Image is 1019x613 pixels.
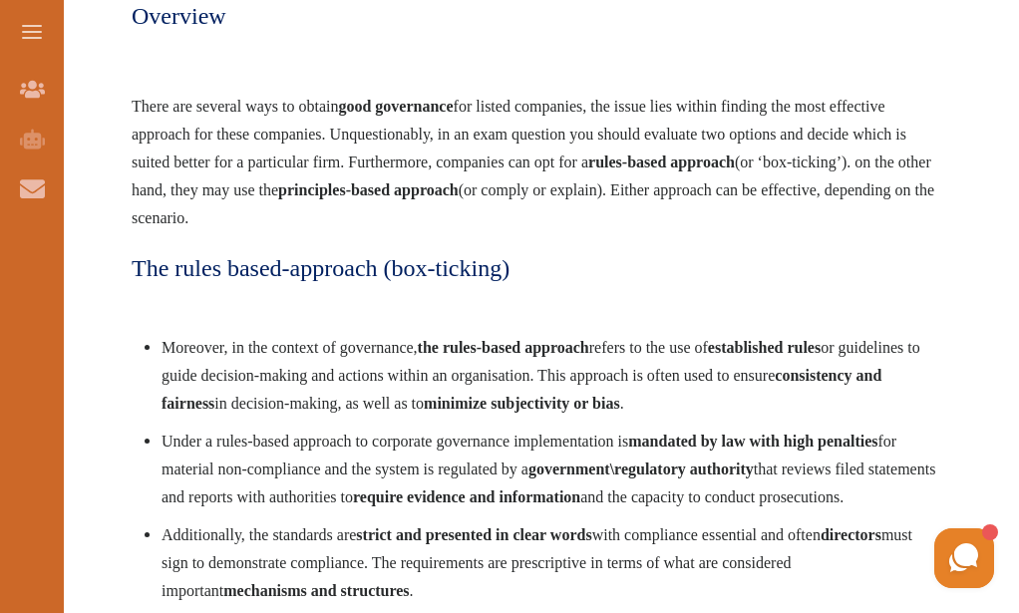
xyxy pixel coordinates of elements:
[356,526,591,543] span: strict and presented in clear words
[132,3,226,29] span: Overview
[162,339,920,412] span: Moreover, in the context of governance, refers to the use of or guidelines to guide decision-maki...
[162,526,912,599] span: Additionally, the standards are with compliance essential and often must sign to demonstrate comp...
[418,339,589,356] span: the rules-based approach
[424,395,620,412] span: minimize subjectivity or bias
[628,433,877,450] span: mandated by law with high penalties
[588,153,735,170] span: rules-based approach
[338,98,453,115] span: good governance
[353,488,580,505] span: require evidence and information
[132,98,934,226] span: There are several ways to obtain for listed companies, the issue lies within finding the most eff...
[132,255,509,281] span: The rules based-approach (box-ticking)
[708,339,821,356] span: established rules
[162,367,881,412] span: consistency and fairness
[223,582,409,599] span: mechanisms and structures
[162,433,935,505] span: Under a rules-based approach to corporate governance implementation is for material non-complianc...
[528,460,754,477] span: government\regulatory authority
[540,523,999,593] iframe: HelpCrunch
[278,181,459,198] span: principles-based approach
